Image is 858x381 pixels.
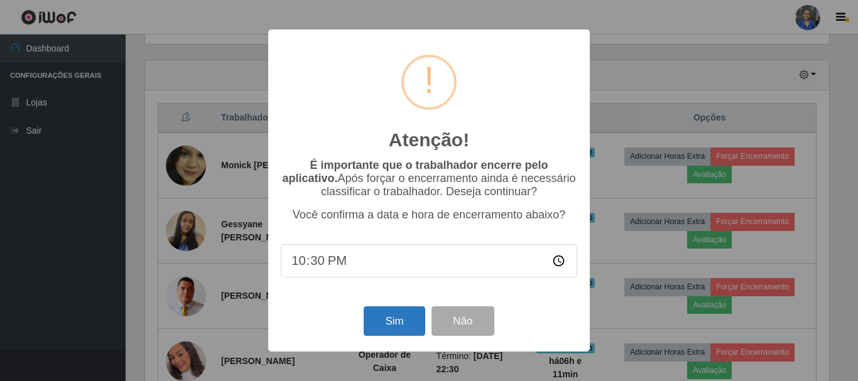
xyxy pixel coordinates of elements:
b: É importante que o trabalhador encerre pelo aplicativo. [282,159,548,185]
p: Após forçar o encerramento ainda é necessário classificar o trabalhador. Deseja continuar? [281,159,577,198]
h2: Atenção! [389,129,469,151]
button: Sim [364,306,425,336]
p: Você confirma a data e hora de encerramento abaixo? [281,208,577,222]
button: Não [432,306,494,336]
